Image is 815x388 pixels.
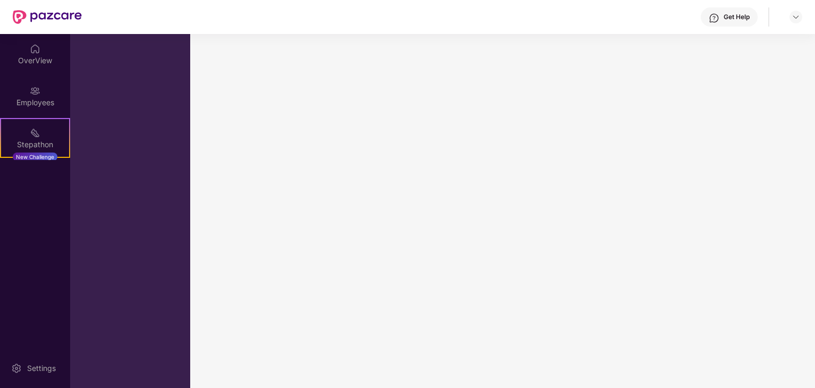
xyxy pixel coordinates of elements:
img: svg+xml;base64,PHN2ZyBpZD0iU2V0dGluZy0yMHgyMCIgeG1sbnM9Imh0dHA6Ly93d3cudzMub3JnLzIwMDAvc3ZnIiB3aW... [11,363,22,374]
div: Stepathon [1,139,69,150]
img: svg+xml;base64,PHN2ZyBpZD0iRHJvcGRvd24tMzJ4MzIiIHhtbG5zPSJodHRwOi8vd3d3LnczLm9yZy8yMDAwL3N2ZyIgd2... [792,13,800,21]
div: Settings [24,363,59,374]
div: Get Help [724,13,750,21]
div: New Challenge [13,153,57,161]
img: svg+xml;base64,PHN2ZyB4bWxucz0iaHR0cDovL3d3dy53My5vcmcvMjAwMC9zdmciIHdpZHRoPSIyMSIgaGVpZ2h0PSIyMC... [30,128,40,138]
img: svg+xml;base64,PHN2ZyBpZD0iSGVscC0zMngzMiIgeG1sbnM9Imh0dHA6Ly93d3cudzMub3JnLzIwMDAvc3ZnIiB3aWR0aD... [709,13,719,23]
img: svg+xml;base64,PHN2ZyBpZD0iSG9tZSIgeG1sbnM9Imh0dHA6Ly93d3cudzMub3JnLzIwMDAvc3ZnIiB3aWR0aD0iMjAiIG... [30,44,40,54]
img: New Pazcare Logo [13,10,82,24]
img: svg+xml;base64,PHN2ZyBpZD0iRW1wbG95ZWVzIiB4bWxucz0iaHR0cDovL3d3dy53My5vcmcvMjAwMC9zdmciIHdpZHRoPS... [30,86,40,96]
